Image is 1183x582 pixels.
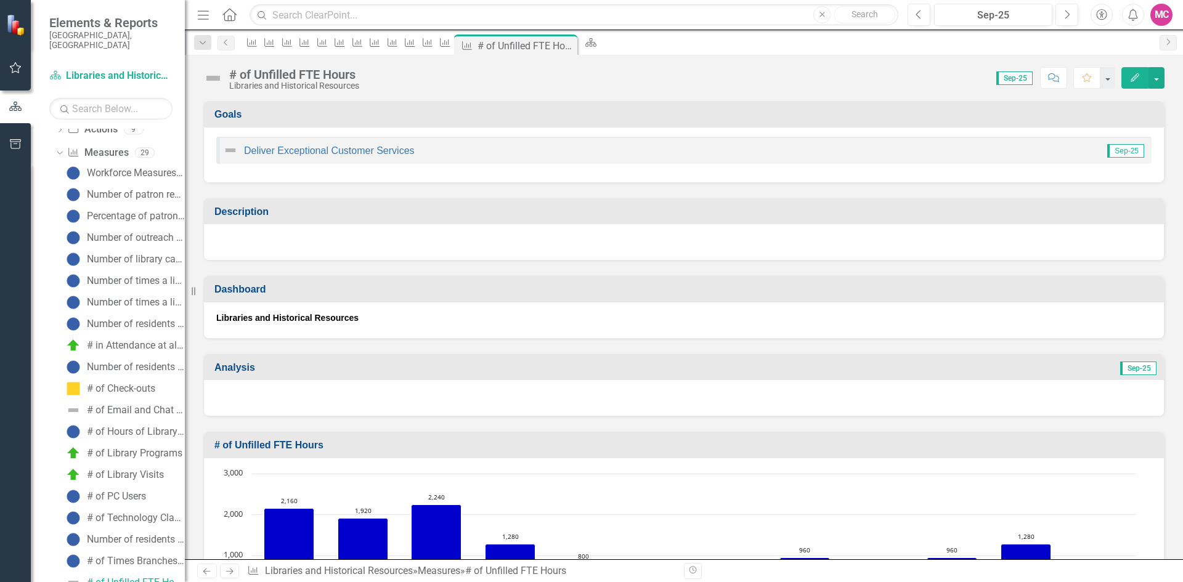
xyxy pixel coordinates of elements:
[465,565,566,576] div: # of Unfilled FTE Hours
[87,534,185,545] div: Number of residents participating in tax assistance (New)
[1120,362,1157,375] span: Sep-25
[66,403,81,418] img: Not Defined
[63,314,185,334] a: Number of residents participating in early voting (New)
[87,168,185,179] div: Workforce Measures - Libraries and Historical Resources
[87,318,185,329] div: Number of residents participating in early voting (New)
[578,552,589,560] text: 800
[135,147,155,158] div: 29
[224,549,243,560] text: 1,000
[49,15,173,30] span: Elements & Reports
[63,357,185,377] a: Number of residents served through pop-up library or staff (New)
[63,487,146,506] a: # of PC Users
[63,551,185,571] a: # of Times Branches Request Help to Operate
[799,546,810,554] text: 960
[66,424,81,439] img: No Target Set
[87,512,185,523] div: # of Technology Classes for Patrons
[87,405,185,416] div: # of Email and Chat Transactions
[63,271,185,291] a: Number of times a library served as an early voting site (New)
[87,232,185,243] div: Number of outreach events by pop-up vehicle or staff (New)
[63,293,185,312] a: Number of times a library served as a tax assistance site (New)
[66,273,81,288] img: No Target Set
[87,556,185,567] div: # of Times Branches Request Help to Operate
[87,469,164,480] div: # of Library Visits
[873,559,884,567] text: 640
[66,467,81,482] img: On Target
[67,123,117,137] a: Actions
[66,338,81,353] img: On Target
[63,508,185,528] a: # of Technology Classes for Patrons
[87,448,182,459] div: # of Library Programs
[87,254,185,265] div: Number of library cardholders (New)
[224,467,243,478] text: 3,000
[66,317,81,331] img: No Target Set
[66,209,81,224] img: No Target Set
[214,440,1158,451] h3: # of Unfilled FTE Hours
[244,145,415,156] a: Deliver Exceptional Customer Services
[355,506,372,515] text: 1,920
[6,14,28,36] img: ClearPoint Strategy
[49,98,173,119] input: Search Below...
[946,546,957,554] text: 960
[1018,532,1035,541] text: 1,280
[223,143,238,158] img: Not Defined
[63,400,185,420] a: # of Email and Chat Transactions
[66,446,81,461] img: On Target
[66,511,81,525] img: No Target Set
[418,565,460,576] a: Measures
[63,336,185,355] a: # in Attendance at all Library Programs
[852,9,878,19] span: Search
[63,379,155,398] a: # of Check-outs
[214,362,704,373] h3: Analysis
[229,68,359,81] div: # of Unfilled FTE Hours
[87,362,185,373] div: Number of residents served through pop-up library or staff (New)
[66,489,81,504] img: No Target Set
[502,532,519,541] text: 1,280
[87,211,185,222] div: Percentage of patron requests for the purchase of materials filled (New)
[938,8,1048,23] div: Sep-25
[63,465,164,485] a: # of Library Visits
[834,6,895,23] button: Search
[247,564,675,578] div: » »
[281,496,298,505] text: 2,160
[63,206,185,226] a: Percentage of patron requests for the purchase of materials filled (New)
[87,340,185,351] div: # in Attendance at all Library Programs
[216,313,359,323] strong: Libraries and Historical Resources
[66,381,81,396] img: Caution
[87,426,185,437] div: # of Hours of Library Service
[214,109,1158,120] h3: Goals
[66,360,81,374] img: No Target Set
[87,189,185,200] div: Number of patron requests for the purchase of materials (New)
[66,252,81,267] img: No Target Set
[67,146,128,160] a: Measures
[87,275,185,286] div: Number of times a library served as an early voting site (New)
[87,491,146,502] div: # of PC Users
[63,249,185,269] a: Number of library cardholders (New)
[124,124,144,135] div: 9
[203,68,223,88] img: Not Defined
[428,493,445,501] text: 2,240
[66,532,81,547] img: No Target Set
[996,71,1033,85] span: Sep-25
[66,187,81,202] img: No Target Set
[87,297,185,308] div: Number of times a library served as a tax assistance site (New)
[49,69,173,83] a: Libraries and Historical Resources
[66,230,81,245] img: No Target Set
[63,422,185,442] a: # of Hours of Library Service
[1150,4,1173,26] button: MC
[214,284,1158,295] h3: Dashboard
[265,565,413,576] a: Libraries and Historical Resources
[934,4,1052,26] button: Sep-25
[214,206,1158,217] h3: Description
[63,228,185,248] a: Number of outreach events by pop-up vehicle or staff (New)
[725,559,736,567] text: 640
[66,166,81,180] img: No Target Set
[63,530,185,549] a: Number of residents participating in tax assistance (New)
[87,383,155,394] div: # of Check-outs
[478,38,574,54] div: # of Unfilled FTE Hours
[250,4,898,26] input: Search ClearPoint...
[63,185,185,204] a: Number of patron requests for the purchase of materials (New)
[49,30,173,51] small: [GEOGRAPHIC_DATA], [GEOGRAPHIC_DATA]
[224,508,243,519] text: 2,000
[63,163,185,183] a: Workforce Measures - Libraries and Historical Resources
